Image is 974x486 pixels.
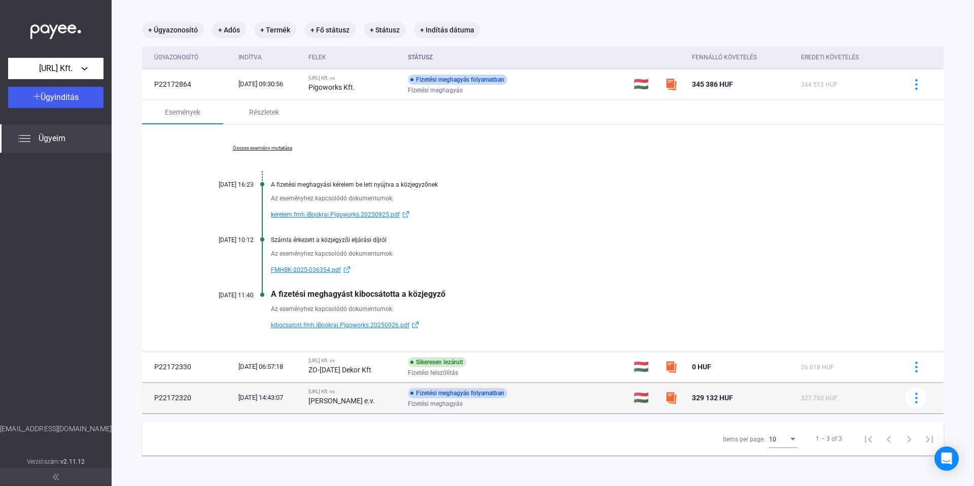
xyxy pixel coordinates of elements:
[212,22,246,38] mat-chip: + Adós
[53,474,59,480] img: arrow-double-left-grey.svg
[193,292,254,299] div: [DATE] 11:40
[408,75,507,85] div: Fizetési meghagyás folyamatban
[142,352,234,382] td: P22172330
[154,51,230,63] div: Ügyazonosító
[308,51,399,63] div: Felek
[404,46,630,69] th: Státusz
[8,87,103,108] button: Ügyindítás
[801,395,838,402] span: 327 760 HUF
[271,264,341,276] span: FMHBK-2025-036354.pdf
[816,433,842,445] div: 1 – 3 of 3
[308,51,326,63] div: Felek
[193,181,254,188] div: [DATE] 16:23
[934,446,959,471] div: Open Intercom Messenger
[692,51,793,63] div: Fennálló követelés
[238,51,300,63] div: Indítva
[408,388,507,398] div: Fizetési meghagyás folyamatban
[271,209,893,221] a: kerelem.fmh.iBookrai.Pigoworks.20250925.pdfexternal-link-blue
[193,145,332,151] a: Összes esemény mutatása
[142,69,234,99] td: P22172864
[193,236,254,244] div: [DATE] 10:12
[630,352,660,382] td: 🇭🇺
[271,209,400,221] span: kerelem.fmh.iBookrai.Pigoworks.20250925.pdf
[33,93,41,100] img: plus-white.svg
[271,193,893,203] div: Az eseményhez kapcsolódó dokumentumok:
[801,51,859,63] div: Eredeti követelés
[238,51,262,63] div: Indítva
[39,62,73,75] span: [URL] Kft.
[308,83,355,91] strong: Pigoworks Kft.
[409,321,422,329] img: external-link-blue
[911,393,922,403] img: more-blue
[408,357,466,367] div: Sikeresen lezárult
[271,304,893,314] div: Az eseményhez kapcsolódó dokumentumok:
[308,397,375,405] strong: [PERSON_NAME] e.v.
[400,211,412,218] img: external-link-blue
[665,392,677,404] img: szamlazzhu-mini
[692,363,711,371] span: 0 HUF
[769,436,776,443] span: 10
[271,181,893,188] div: A fizetési meghagyási kérelem be lett nyújtva a közjegyzőnek
[271,264,893,276] a: FMHBK-2025-036354.pdfexternal-link-blue
[408,84,463,96] span: Fizetési meghagyás
[142,22,204,38] mat-chip: + Ügyazonosító
[308,75,399,81] div: [URL] Kft. vs
[408,398,463,410] span: Fizetési meghagyás
[692,80,733,88] span: 345 386 HUF
[271,289,893,299] div: A fizetési meghagyást kibocsátotta a közjegyző
[238,362,300,372] div: [DATE] 06:57:18
[630,383,660,413] td: 🇭🇺
[304,22,356,38] mat-chip: + Fő státusz
[630,69,660,99] td: 🇭🇺
[60,458,85,465] strong: v2.11.12
[254,22,296,38] mat-chip: + Termék
[39,132,65,145] span: Ügyeim
[879,429,899,449] button: Previous page
[41,92,79,102] span: Ügyindítás
[911,79,922,90] img: more-blue
[665,78,677,90] img: szamlazzhu-mini
[165,106,200,118] div: Események
[142,383,234,413] td: P22172320
[899,429,919,449] button: Next page
[364,22,406,38] mat-chip: + Státusz
[769,433,797,445] mat-select: Items per page:
[906,74,927,95] button: more-blue
[723,433,765,445] div: Items per page:
[271,319,409,331] span: kibocsatott.fmh.iBookrai.Pigoworks.20250926.pdf
[414,22,480,38] mat-chip: + Indítás dátuma
[271,249,893,259] div: Az eseményhez kapcsolódó dokumentumok:
[408,367,458,379] span: Fizetési felszólítás
[308,389,399,395] div: [URL] Kft. vs
[801,364,834,371] span: 26 618 HUF
[906,387,927,408] button: more-blue
[271,319,893,331] a: kibocsatott.fmh.iBookrai.Pigoworks.20250926.pdfexternal-link-blue
[919,429,940,449] button: Last page
[801,81,838,88] span: 344 513 HUF
[858,429,879,449] button: First page
[308,358,399,364] div: [URL] Kft. vs
[154,51,198,63] div: Ügyazonosító
[692,51,757,63] div: Fennálló követelés
[238,393,300,403] div: [DATE] 14:43:07
[665,361,677,373] img: szamlazzhu-mini
[308,366,371,374] strong: ZO-[DATE] Dekor Kft
[341,266,353,273] img: external-link-blue
[249,106,279,118] div: Részletek
[238,79,300,89] div: [DATE] 09:30:56
[271,236,893,244] div: Számla érkezett a közjegyzői eljárási díjról
[911,362,922,372] img: more-blue
[18,132,30,145] img: list.svg
[692,394,733,402] span: 329 132 HUF
[801,51,893,63] div: Eredeti követelés
[8,58,103,79] button: [URL] Kft.
[30,19,81,40] img: white-payee-white-dot.svg
[906,356,927,377] button: more-blue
